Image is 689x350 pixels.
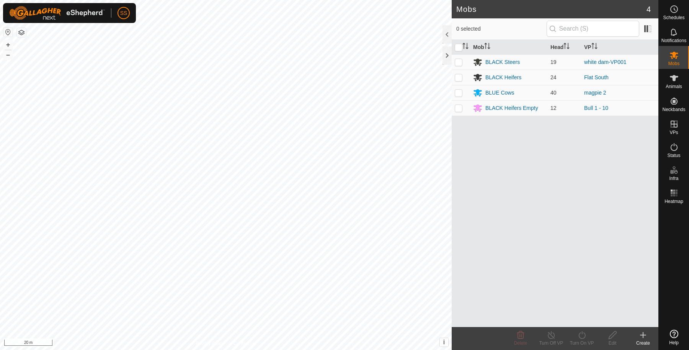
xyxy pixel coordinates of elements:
a: Privacy Policy [196,340,224,347]
a: Help [659,327,689,348]
span: Delete [514,340,527,346]
span: Animals [666,84,682,89]
button: i [440,338,448,347]
button: + [3,40,13,49]
span: Mobs [668,61,679,66]
div: BLACK Heifers Empty [485,104,538,112]
span: Status [667,153,680,158]
img: Gallagher Logo [9,6,105,20]
div: BLUE Cows [485,89,514,97]
span: Neckbands [662,107,685,112]
span: 24 [550,74,557,80]
a: Bull 1 - 10 [584,105,608,111]
p-sorticon: Activate to sort [591,44,598,50]
span: i [443,339,445,345]
a: magpie 2 [584,90,606,96]
th: Head [547,40,581,55]
span: Heatmap [665,199,683,204]
span: 4 [647,3,651,15]
span: Help [669,340,679,345]
span: VPs [669,130,678,135]
span: SS [120,9,127,17]
th: Mob [470,40,547,55]
a: Contact Us [233,340,256,347]
div: BLACK Steers [485,58,520,66]
button: Reset Map [3,28,13,37]
div: Turn On VP [567,340,597,347]
a: white dam-VP001 [584,59,627,65]
span: Notifications [661,38,686,43]
div: Edit [597,340,628,347]
input: Search (S) [547,21,639,37]
p-sorticon: Activate to sort [563,44,570,50]
span: Infra [669,176,678,181]
p-sorticon: Activate to sort [462,44,469,50]
div: BLACK Heifers [485,74,521,82]
th: VP [581,40,658,55]
span: 40 [550,90,557,96]
a: Flat South [584,74,609,80]
p-sorticon: Activate to sort [484,44,490,50]
span: 19 [550,59,557,65]
span: Schedules [663,15,684,20]
span: 12 [550,105,557,111]
span: 0 selected [456,25,547,33]
h2: Mobs [456,5,647,14]
div: Create [628,340,658,347]
button: – [3,50,13,59]
button: Map Layers [17,28,26,37]
div: Turn Off VP [536,340,567,347]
